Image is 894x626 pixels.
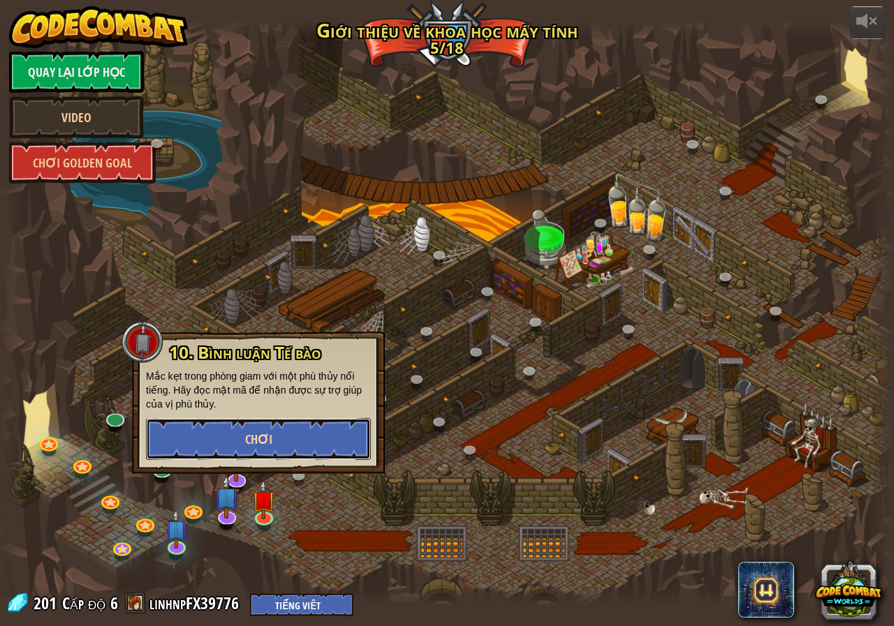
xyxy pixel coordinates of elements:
[149,592,243,614] a: linhnpFX39776
[169,341,321,364] span: 10. Bình luận Tế bào
[146,369,371,411] p: Mắc kẹt trong phòng giam với một phù thủy nổi tiếng. Hãy đọc mật mã để nhận được sự trợ giúp của ...
[9,51,144,93] a: Quay lại Lớp Học
[34,592,61,614] span: 201
[850,6,885,39] button: Tùy chỉnh âm lượng
[146,418,371,460] button: Chơi
[252,480,275,520] img: level-banner-unstarted.png
[110,592,118,614] span: 6
[9,6,188,48] img: CodeCombat - Learn how to code by playing a game
[214,475,240,519] img: level-banner-unstarted-subscriber.png
[165,509,188,549] img: level-banner-unstarted-subscriber.png
[62,592,105,615] span: Cấp độ
[9,142,156,184] a: Chơi Golden Goal
[9,96,144,138] a: Video
[245,431,272,448] span: Chơi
